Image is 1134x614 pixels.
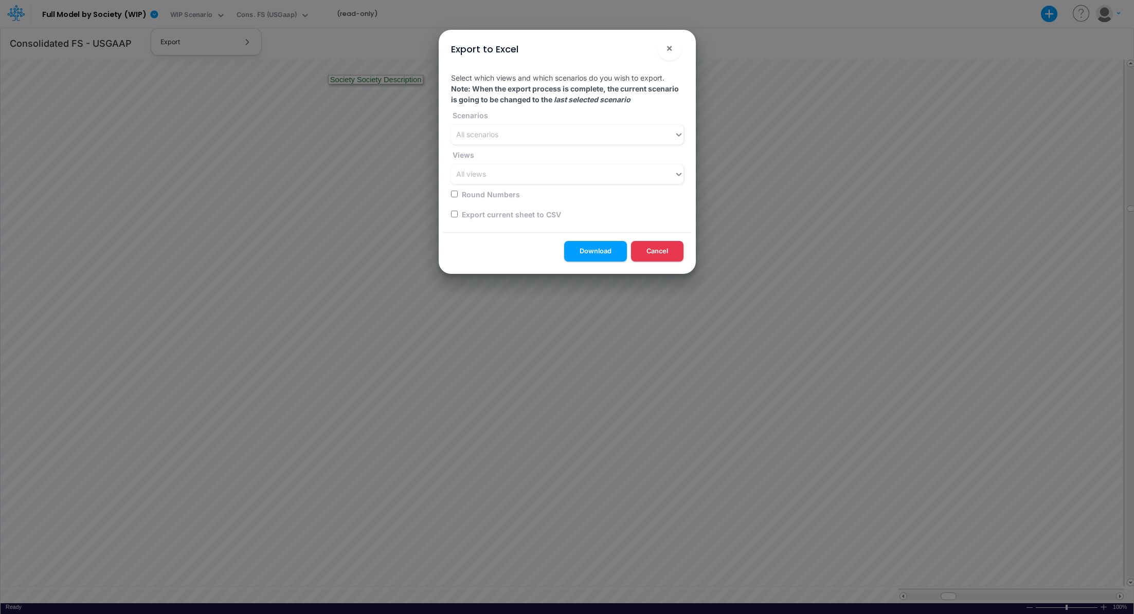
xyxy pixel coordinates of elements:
[631,241,683,261] button: Cancel
[451,42,518,56] div: Export to Excel
[456,169,486,180] div: All views
[564,241,627,261] button: Download
[451,150,474,160] label: Views
[451,84,679,104] strong: Note: When the export process is complete, the current scenario is going to be changed to the
[460,209,561,220] label: Export current sheet to CSV
[554,95,631,104] em: last selected scenario
[456,129,498,140] div: All scenarios
[657,36,682,61] button: Close
[451,110,488,121] label: Scenarios
[443,64,692,232] div: Select which views and which scenarios do you wish to export.
[460,189,520,200] label: Round Numbers
[666,42,673,54] span: ×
